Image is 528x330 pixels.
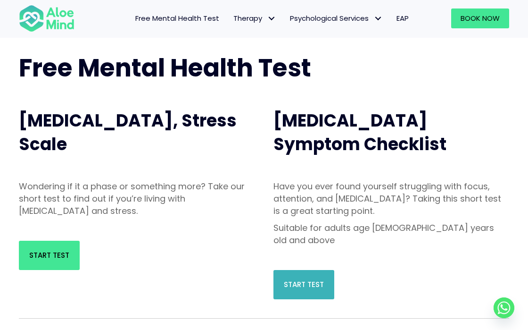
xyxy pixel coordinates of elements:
[273,180,509,217] p: Have you ever found yourself struggling with focus, attention, and [MEDICAL_DATA]? Taking this sh...
[19,4,74,33] img: Aloe mind Logo
[264,12,278,25] span: Therapy: submenu
[451,8,509,28] a: Book Now
[273,109,446,156] span: [MEDICAL_DATA] Symptom Checklist
[396,13,409,23] span: EAP
[389,8,416,28] a: EAP
[284,279,324,289] span: Start Test
[273,222,509,246] p: Suitable for adults age [DEMOGRAPHIC_DATA] years old and above
[29,250,69,260] span: Start Test
[19,109,237,156] span: [MEDICAL_DATA], Stress Scale
[273,270,334,299] a: Start Test
[233,13,276,23] span: Therapy
[226,8,283,28] a: TherapyTherapy: submenu
[283,8,389,28] a: Psychological ServicesPsychological Services: submenu
[290,13,382,23] span: Psychological Services
[135,13,219,23] span: Free Mental Health Test
[461,13,500,23] span: Book Now
[494,297,514,318] a: Whatsapp
[84,8,416,28] nav: Menu
[371,12,385,25] span: Psychological Services: submenu
[19,241,80,270] a: Start Test
[19,51,311,85] span: Free Mental Health Test
[19,180,255,217] p: Wondering if it a phase or something more? Take our short test to find out if you’re living with ...
[128,8,226,28] a: Free Mental Health Test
